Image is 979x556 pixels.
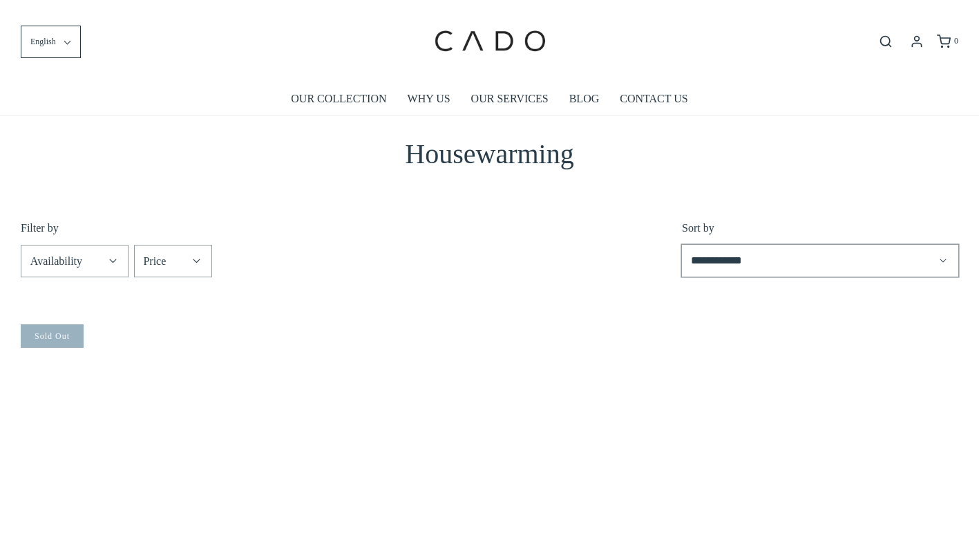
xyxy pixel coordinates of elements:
[935,35,958,48] a: 0
[21,223,660,234] p: Filter by
[954,36,958,46] span: 0
[620,83,687,115] a: CONTACT US
[291,83,386,115] a: OUR COLLECTION
[873,34,898,49] button: Open search bar
[682,223,958,234] label: Sort by
[408,83,450,115] a: WHY US
[21,136,958,172] h2: Housewarming
[21,245,128,277] summary: Availability
[30,252,82,270] span: Availability
[21,26,81,58] button: English
[569,83,600,115] a: BLOG
[143,252,166,270] span: Price
[471,83,549,115] a: OUR SERVICES
[430,10,548,73] img: cadogifting
[135,245,211,277] summary: Price
[30,35,56,48] span: English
